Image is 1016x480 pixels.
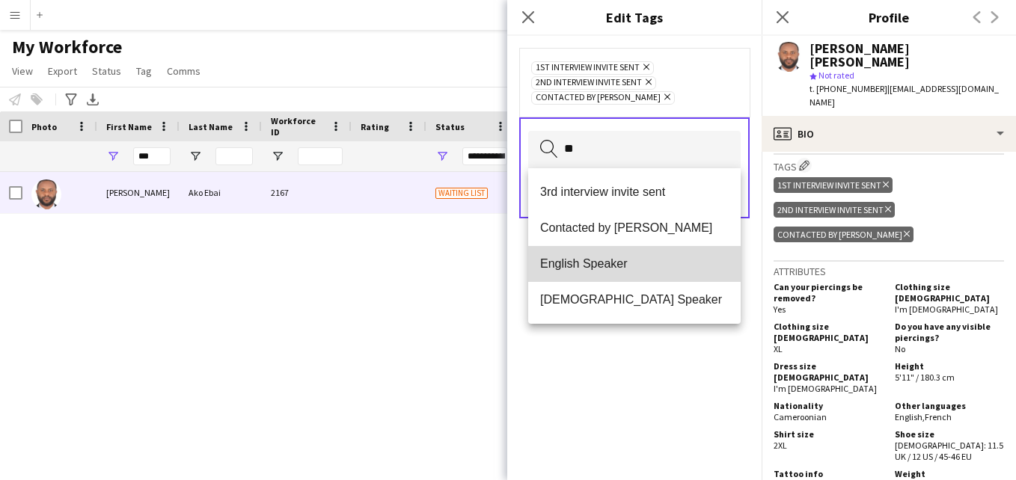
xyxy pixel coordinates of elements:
span: Last Name [189,121,233,132]
button: Open Filter Menu [435,150,449,163]
h5: Shoe size [895,428,1004,440]
a: View [6,61,39,81]
input: Workforce ID Filter Input [298,147,343,165]
span: I'm [DEMOGRAPHIC_DATA] [895,304,998,315]
span: Workforce ID [271,115,325,138]
span: Waiting list [435,188,488,199]
h5: Shirt size [774,428,883,440]
img: Giron-Davis Ako Ebai [31,179,61,209]
div: Ako Ebai [180,172,262,213]
span: Export [48,64,77,78]
span: Contacted by [PERSON_NAME] [540,221,729,235]
div: [PERSON_NAME] [PERSON_NAME] [810,42,1004,69]
span: First Name [106,121,152,132]
h5: Height [895,360,1004,372]
span: 2nd interview invite sent [536,77,642,89]
div: 1st interview invite sent [774,177,893,193]
a: Status [86,61,127,81]
span: Cameroonian [774,411,827,422]
span: Status [435,121,465,132]
span: Not rated [818,70,854,81]
span: t. [PHONE_NUMBER] [810,83,887,94]
h5: Dress size [DEMOGRAPHIC_DATA] [774,360,883,383]
span: Tag [136,64,152,78]
h5: Weight [895,468,1004,479]
span: 1st interview invite sent [536,62,640,74]
div: 2167 [262,172,352,213]
div: 2nd interview invite sent [774,202,895,218]
span: [DEMOGRAPHIC_DATA] Speaker [540,292,729,307]
h3: Attributes [774,265,1004,278]
app-action-btn: Advanced filters [62,90,80,108]
span: | [EMAIL_ADDRESS][DOMAIN_NAME] [810,83,999,108]
a: Comms [161,61,206,81]
span: 2XL [774,440,787,451]
span: Contacted by [PERSON_NAME] [536,92,661,104]
span: I'm [DEMOGRAPHIC_DATA] [774,383,877,394]
span: My Workforce [12,36,122,58]
span: Rating [361,121,389,132]
app-action-btn: Export XLSX [84,90,102,108]
h5: Nationality [774,400,883,411]
span: XL [774,343,783,354]
h5: Do you have any visible piercings? [895,321,1004,343]
span: Comms [167,64,201,78]
span: Yes [774,304,786,315]
span: No [895,343,905,354]
input: First Name Filter Input [133,147,171,165]
h5: Tattoo info [774,468,883,479]
h5: Clothing size [DEMOGRAPHIC_DATA] [895,281,1004,304]
span: Status [92,64,121,78]
span: Photo [31,121,57,132]
h5: Can your piercings be removed? [774,281,883,304]
a: Tag [130,61,158,81]
input: Last Name Filter Input [215,147,253,165]
div: Bio [762,116,1016,152]
span: [DEMOGRAPHIC_DATA]: 11.5 UK / 12 US / 45-46 EU [895,440,1003,462]
button: Open Filter Menu [189,150,202,163]
h5: Clothing size [DEMOGRAPHIC_DATA] [774,321,883,343]
button: Open Filter Menu [106,150,120,163]
span: English , [895,411,925,422]
h5: Other languages [895,400,1004,411]
div: [PERSON_NAME] [97,172,180,213]
span: 3rd interview invite sent [540,185,729,199]
h3: Tags [774,158,1004,173]
h3: Edit Tags [507,7,762,27]
div: Contacted by [PERSON_NAME] [774,227,914,242]
a: Export [42,61,83,81]
span: 5'11" / 180.3 cm [895,372,955,383]
span: View [12,64,33,78]
button: Open Filter Menu [271,150,284,163]
span: English Speaker [540,256,729,271]
span: French [925,411,952,422]
h3: Profile [762,7,1016,27]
